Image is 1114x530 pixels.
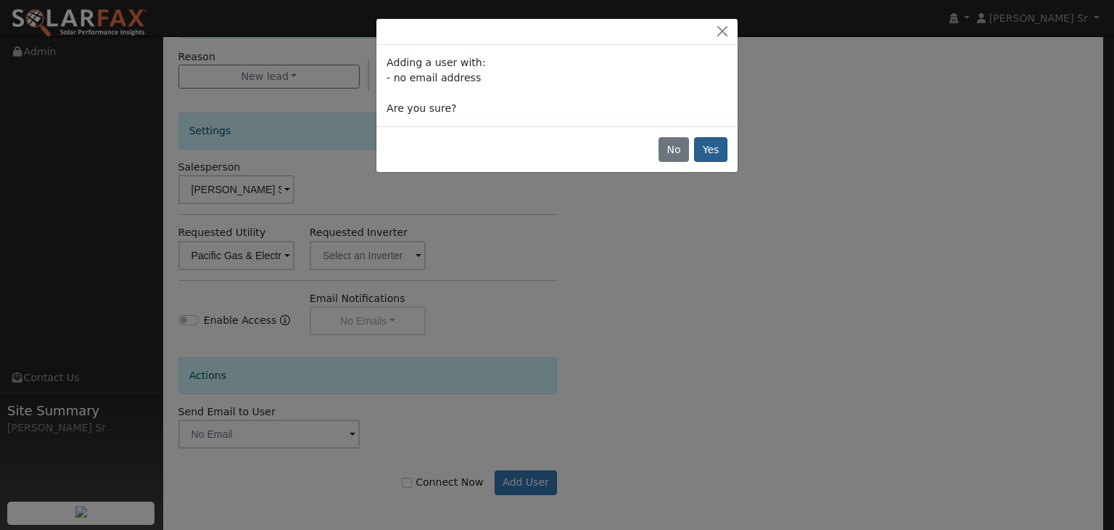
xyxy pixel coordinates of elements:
button: Close [712,24,733,39]
span: - no email address [387,72,481,83]
span: Are you sure? [387,102,456,114]
button: Yes [694,137,727,162]
button: No [659,137,689,162]
span: Adding a user with: [387,57,485,68]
